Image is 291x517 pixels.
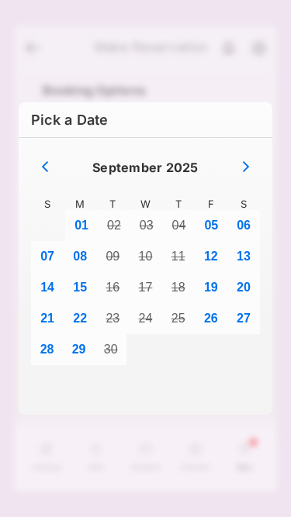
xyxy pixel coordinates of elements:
h6: Pick a Date [19,102,272,138]
button: 0019 September 262nd 2025 [195,272,227,303]
button: 0018 September 261st 2025 [162,272,195,303]
button: 0016 September 259th 2025 [96,272,129,303]
div: Calendar day picker [31,157,260,390]
span: M [64,198,96,210]
button: 0009 September 252nd 2025 [96,241,129,272]
button: 0004 September 247th 2025 [163,210,196,241]
button: 0030 September 273rd 2025 [95,334,126,365]
span: F [195,198,227,210]
button: 0025 September 268th 2025 [162,303,195,334]
span: W [129,198,161,210]
button: Previous month [31,157,59,179]
button: 0020 September 263rd 2025 [227,272,260,303]
button: 0028 September 271st 2025 [31,334,63,365]
button: 0008 September 251st 2025 [64,241,96,272]
button: 0007 September 250th 2025 [31,241,64,272]
button: 0022 September 265th 2025 [64,303,96,334]
button: 0023 September 266th 2025 [96,303,129,334]
button: 0012 September 255th 2025 [195,241,227,272]
button: 0001 September 244th 2025 [65,210,98,241]
button: Next month [232,157,260,179]
span: T [96,198,129,210]
button: 0027 September 270th 2025 [227,303,260,334]
button: 0003 September 246th 2025 [130,210,163,241]
button: 0015 September 258th 2025 [64,272,96,303]
h4: September 2025 [92,160,198,175]
button: 0013 September 256th 2025 [227,241,260,272]
button: 0021 September 264th 2025 [31,303,64,334]
button: 0026 September 269th 2025 [195,303,227,334]
span: S [31,198,64,210]
span: T [162,198,195,210]
button: 0029 September 272nd 2025 [63,334,95,365]
button: 0010 September 253rd 2025 [129,241,161,272]
button: 0014 September 257th 2025 [31,272,64,303]
button: 0011 September 254th 2025 [162,241,195,272]
span: S [227,198,260,210]
button: 0006 September 249th 2025 [227,210,260,241]
button: 0002 September 245th 2025 [98,210,130,241]
button: 0017 September 260th 2025 [129,272,161,303]
button: 0005 September 248th 2025 [195,210,227,241]
button: 0024 September 267th 2025 [129,303,161,334]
